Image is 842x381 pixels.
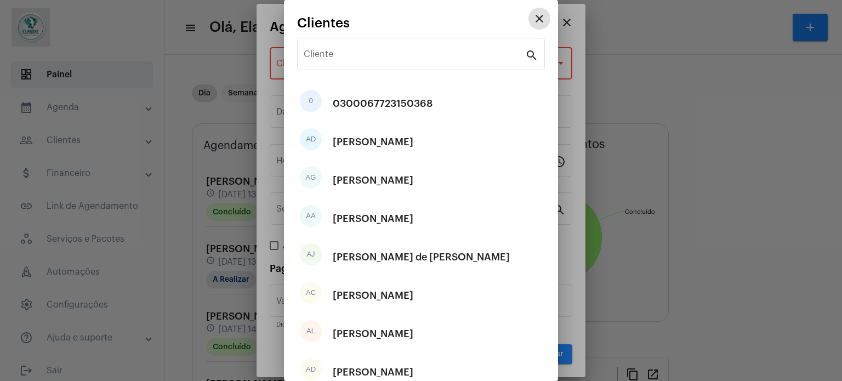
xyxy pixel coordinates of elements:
div: 0 [300,90,322,112]
div: 0300067723150368 [333,87,433,120]
div: AA [300,205,322,227]
div: AD [300,128,322,150]
div: [PERSON_NAME] de [PERSON_NAME] [333,241,510,274]
div: [PERSON_NAME] [333,279,413,312]
input: Pesquisar cliente [304,52,525,61]
div: AL [300,320,322,342]
mat-icon: search [525,48,538,61]
div: AC [300,282,322,304]
span: Clientes [297,16,350,30]
div: [PERSON_NAME] [333,126,413,158]
div: AD [300,359,322,380]
div: [PERSON_NAME] [333,317,413,350]
div: AG [300,167,322,189]
div: [PERSON_NAME] [333,164,413,197]
div: [PERSON_NAME] [333,202,413,235]
mat-icon: close [533,12,546,25]
div: AJ [300,243,322,265]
